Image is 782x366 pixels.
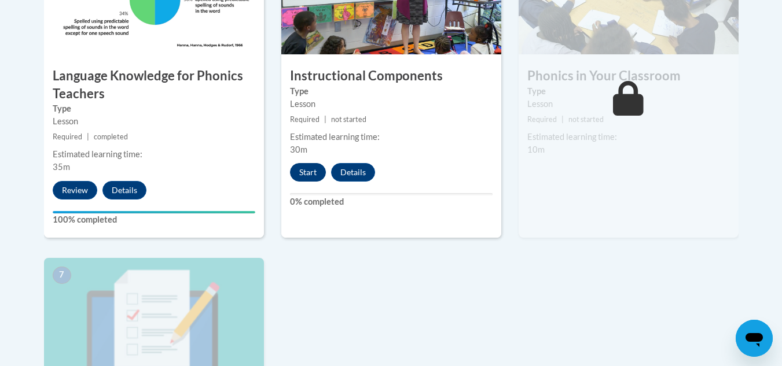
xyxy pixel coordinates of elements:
span: 10m [527,145,545,154]
h3: Language Knowledge for Phonics Teachers [44,67,264,103]
button: Details [331,163,375,182]
label: 100% completed [53,213,255,226]
div: Lesson [290,98,493,110]
label: Type [290,85,493,98]
label: Type [53,102,255,115]
span: Required [53,132,82,141]
button: Review [53,181,97,199]
div: Your progress [53,211,255,213]
div: Lesson [53,115,255,128]
span: not started [568,115,604,124]
span: 30m [290,145,307,154]
span: 35m [53,162,70,172]
div: Estimated learning time: [53,148,255,161]
iframe: Button to launch messaging window [736,320,773,357]
h3: Phonics in Your Classroom [519,67,739,85]
h3: Instructional Components [281,67,501,85]
div: Lesson [527,98,730,110]
div: Estimated learning time: [527,131,730,143]
span: Required [527,115,557,124]
label: Type [527,85,730,98]
div: Estimated learning time: [290,131,493,143]
span: | [324,115,326,124]
span: not started [331,115,366,124]
span: completed [94,132,128,141]
button: Start [290,163,326,182]
span: 7 [53,267,71,284]
span: | [87,132,89,141]
label: 0% completed [290,195,493,208]
span: | [561,115,564,124]
button: Details [102,181,146,199]
span: Required [290,115,320,124]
